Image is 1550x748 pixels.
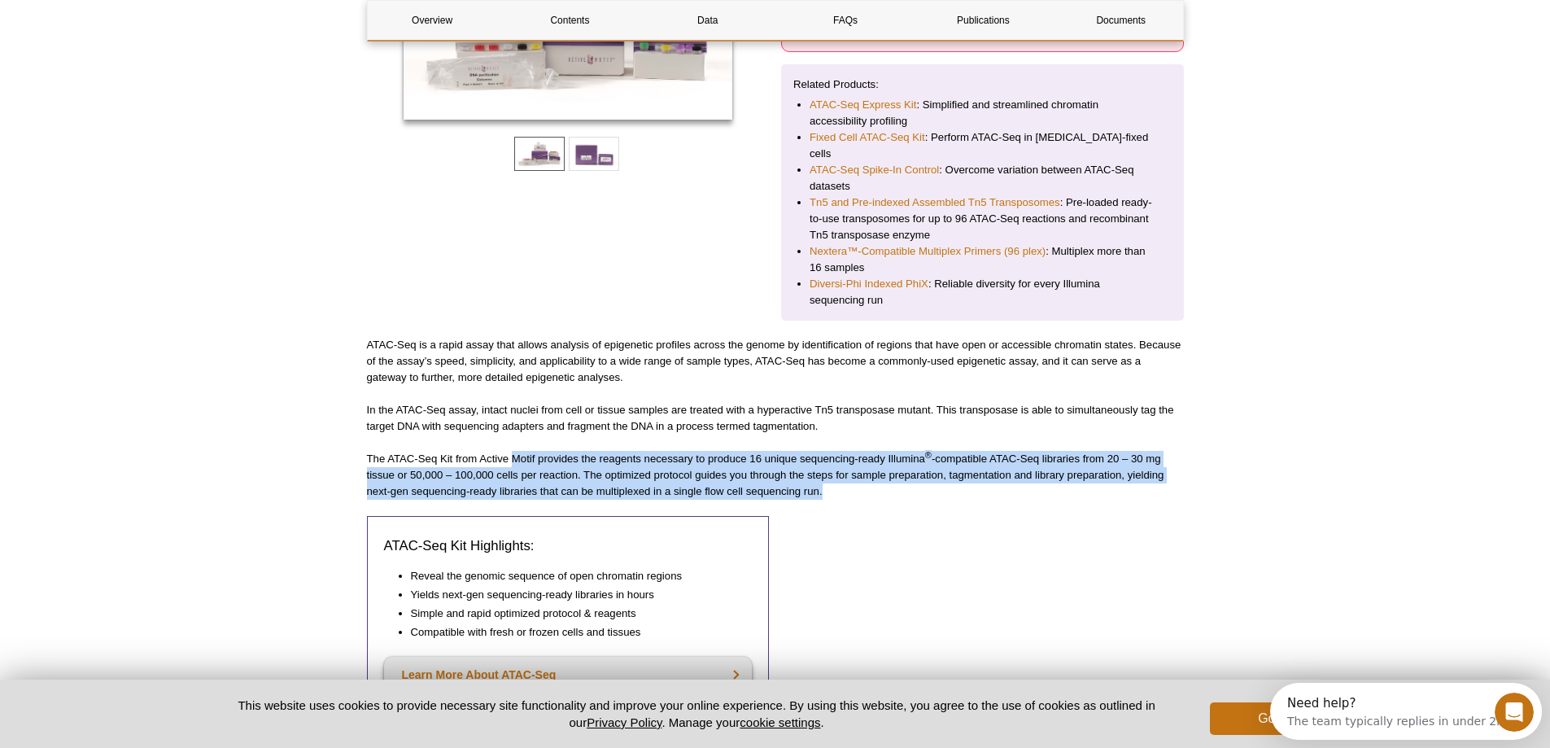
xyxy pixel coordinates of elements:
[1210,702,1340,735] button: Got it!
[505,1,635,40] a: Contents
[810,195,1155,243] li: : Pre-loaded ready-to-use transposomes for up to 96 ATAC-Seq reactions and recombinant Tn5 transp...
[810,97,1155,129] li: : Simplified and streamlined chromatin accessibility profiling
[781,516,1184,742] iframe: Intro to ATAC-Seq: Method overview and comparison to ChIP-Seq
[587,715,661,729] a: Privacy Policy
[810,243,1046,260] a: Nextera™-Compatible Multiplex Primers (96 plex)
[810,129,925,146] a: Fixed Cell ATAC-Seq Kit
[367,337,1184,386] p: ATAC-Seq is a rapid assay that allows analysis of epigenetic profiles across the genome by identi...
[810,276,928,292] a: Diversi-Phi Indexed PhiX
[1270,683,1542,740] iframe: Intercom live chat discovery launcher
[810,276,1155,308] li: : Reliable diversity for every Illumina sequencing run
[411,606,736,622] li: Simple and rapid optimized protocol & reagents
[368,1,497,40] a: Overview
[367,451,1184,500] p: The ATAC-Seq Kit from Active Motif provides the reagents necessary to produce 16 unique sequencin...
[780,1,910,40] a: FAQs
[919,1,1048,40] a: Publications
[411,587,736,603] li: Yields next-gen sequencing-ready libraries in hours
[411,624,736,641] li: Compatible with fresh or frozen cells and tissues
[384,657,753,693] a: Learn More About ATAC-Seq
[810,97,916,113] a: ATAC-Seq Express Kit
[7,7,286,51] div: Open Intercom Messenger
[925,450,932,460] sup: ®
[1056,1,1185,40] a: Documents
[810,162,1155,195] li: : Overcome variation between ATAC-Seq datasets
[740,715,820,729] button: cookie settings
[793,77,1172,93] p: Related Products:
[810,162,939,178] a: ATAC-Seq Spike-In Control
[17,27,238,44] div: The team typically replies in under 2m
[17,14,238,27] div: Need help?
[643,1,772,40] a: Data
[210,697,1184,731] p: This website uses cookies to provide necessary site functionality and improve your online experie...
[810,243,1155,276] li: : Multiplex more than 16 samples
[384,536,753,556] h3: ATAC-Seq Kit Highlights:
[810,195,1060,211] a: Tn5 and Pre-indexed Assembled Tn5 Transposomes
[810,129,1155,162] li: : Perform ATAC-Seq in [MEDICAL_DATA]-fixed cells
[411,568,736,584] li: Reveal the genomic sequence of open chromatin regions
[367,402,1184,435] p: In the ATAC-Seq assay, intact nuclei from cell or tissue samples are treated with a hyperactive T...
[1495,693,1534,732] iframe: Intercom live chat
